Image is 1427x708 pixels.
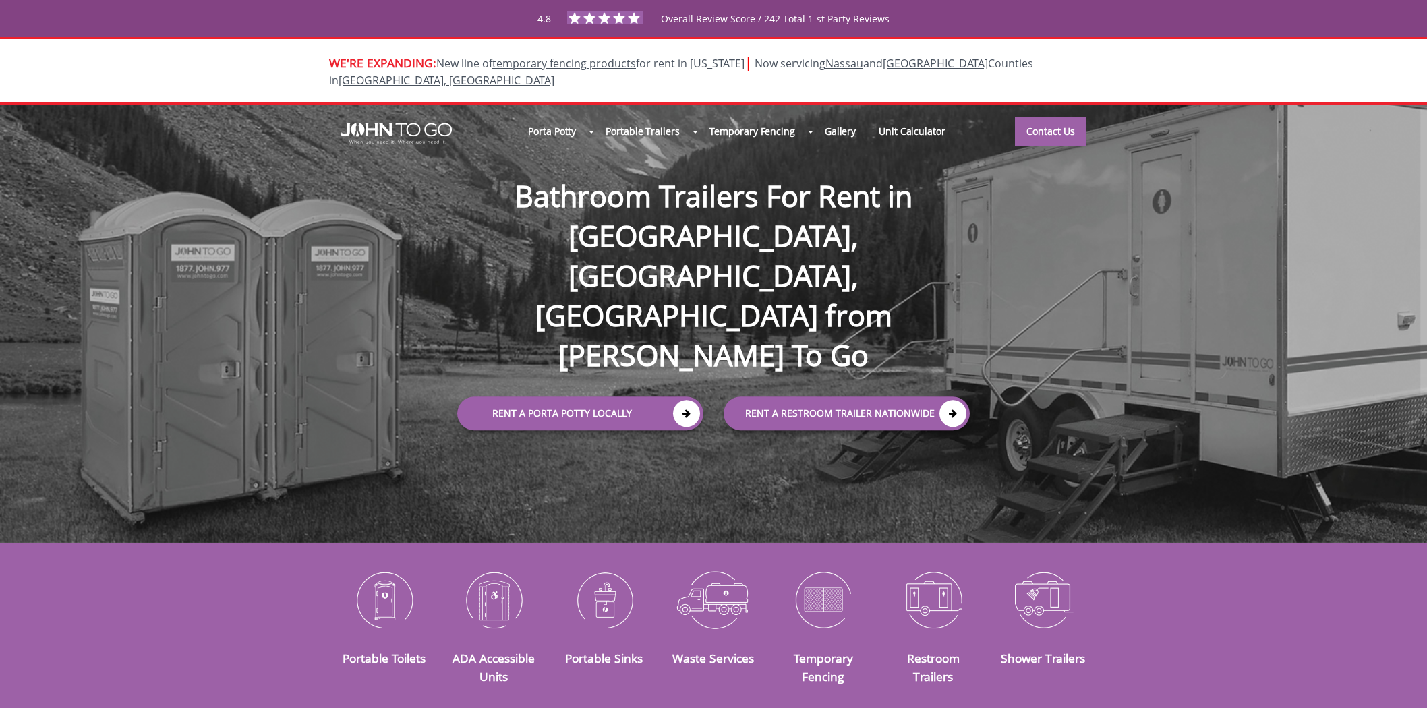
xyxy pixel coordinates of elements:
[444,132,983,375] h1: Bathroom Trailers For Rent in [GEOGRAPHIC_DATA], [GEOGRAPHIC_DATA], [GEOGRAPHIC_DATA] from [PERSO...
[888,564,978,635] img: Restroom-Trailers-icon_N.png
[1015,117,1086,146] a: Contact Us
[661,12,890,52] span: Overall Review Score / 242 Total 1-st Party Reviews
[825,56,863,71] a: Nassau
[537,12,551,25] span: 4.8
[672,650,754,666] a: Waste Services
[778,564,868,635] img: Temporary-Fencing-cion_N.png
[794,650,853,684] a: Temporary Fencing
[1001,650,1085,666] a: Shower Trailers
[343,650,426,666] a: Portable Toilets
[559,564,649,635] img: Portable-Sinks-icon_N.png
[883,56,988,71] a: [GEOGRAPHIC_DATA]
[339,564,429,635] img: Portable-Toilets-icon_N.png
[329,56,1033,88] span: New line of for rent in [US_STATE]
[453,650,535,684] a: ADA Accessible Units
[517,117,587,146] a: Porta Potty
[457,396,703,430] a: Rent a Porta Potty Locally
[998,564,1088,635] img: Shower-Trailers-icon_N.png
[492,56,636,71] a: temporary fencing products
[565,650,643,666] a: Portable Sinks
[594,117,691,146] a: Portable Trailers
[669,564,759,635] img: Waste-Services-icon_N.png
[867,117,957,146] a: Unit Calculator
[339,73,554,88] a: [GEOGRAPHIC_DATA], [GEOGRAPHIC_DATA]
[745,53,752,71] span: |
[449,564,539,635] img: ADA-Accessible-Units-icon_N.png
[724,396,970,430] a: rent a RESTROOM TRAILER Nationwide
[698,117,807,146] a: Temporary Fencing
[329,55,436,71] span: WE'RE EXPANDING:
[907,650,960,684] a: Restroom Trailers
[341,123,452,144] img: JOHN to go
[813,117,867,146] a: Gallery
[329,56,1033,88] span: Now servicing and Counties in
